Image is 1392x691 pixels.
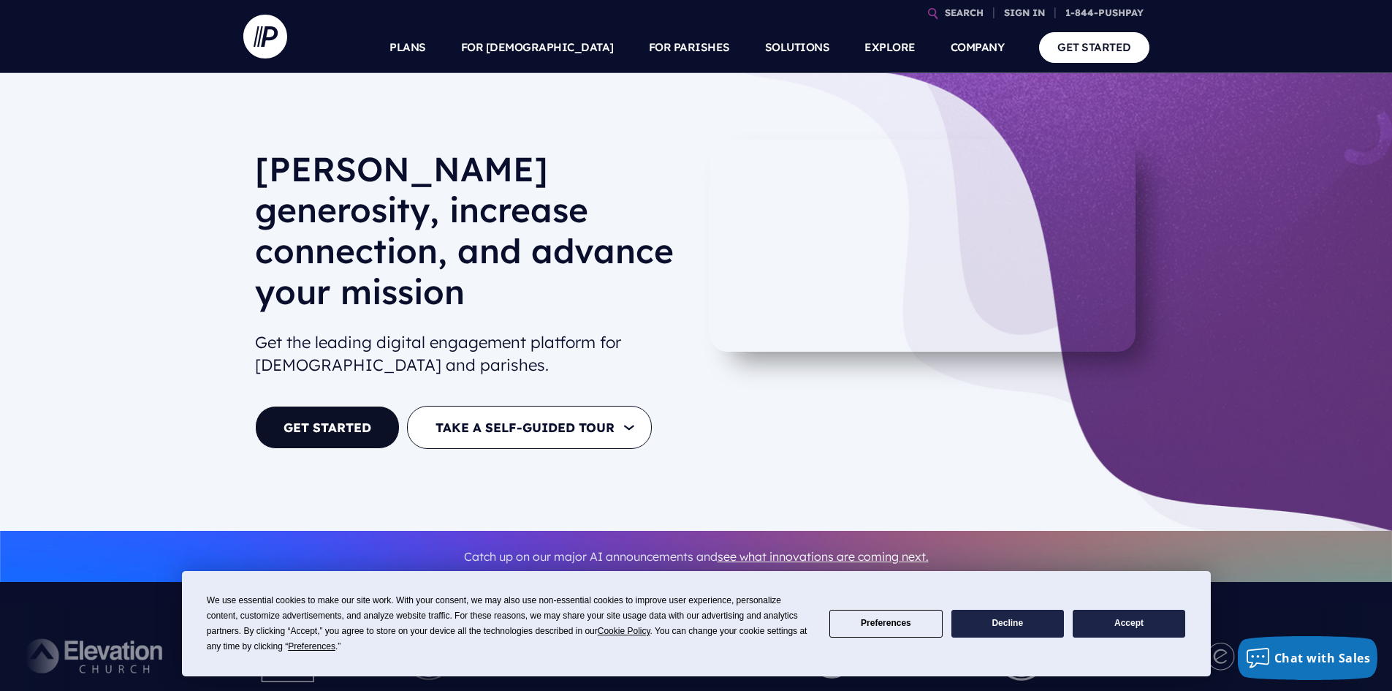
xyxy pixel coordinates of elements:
[255,148,685,324] h1: [PERSON_NAME] generosity, increase connection, and advance your mission
[255,540,1138,573] p: Catch up on our major AI announcements and
[207,593,812,654] div: We use essential cookies to make our site work. With your consent, we may also use non-essential ...
[765,22,830,73] a: SOLUTIONS
[649,22,730,73] a: FOR PARISHES
[951,610,1064,638] button: Decline
[255,406,400,449] a: GET STARTED
[1238,636,1378,680] button: Chat with Sales
[288,641,335,652] span: Preferences
[255,325,685,382] h2: Get the leading digital engagement platform for [DEMOGRAPHIC_DATA] and parishes.
[598,626,650,636] span: Cookie Policy
[951,22,1005,73] a: COMPANY
[718,549,929,564] a: see what innovations are coming next.
[1274,650,1371,666] span: Chat with Sales
[829,610,942,638] button: Preferences
[407,406,652,449] button: TAKE A SELF-GUIDED TOUR
[182,571,1211,676] div: Cookie Consent Prompt
[1073,610,1185,638] button: Accept
[1039,32,1149,62] a: GET STARTED
[389,22,426,73] a: PLANS
[864,22,916,73] a: EXPLORE
[461,22,614,73] a: FOR [DEMOGRAPHIC_DATA]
